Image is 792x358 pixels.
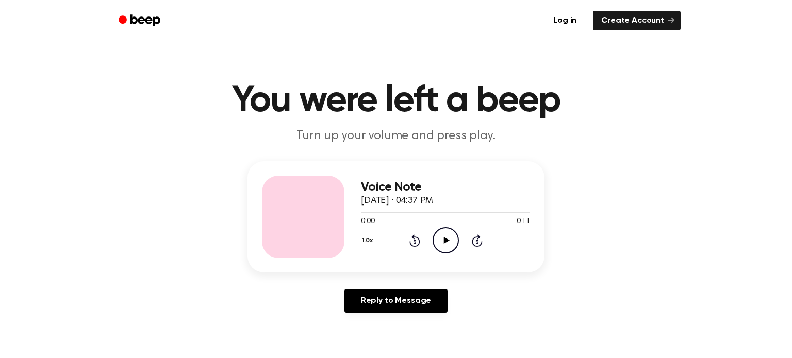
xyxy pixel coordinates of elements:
[132,82,660,120] h1: You were left a beep
[543,9,587,32] a: Log in
[361,216,374,227] span: 0:00
[361,232,376,249] button: 1.0x
[361,196,433,206] span: [DATE] · 04:37 PM
[593,11,681,30] a: Create Account
[361,180,530,194] h3: Voice Note
[517,216,530,227] span: 0:11
[344,289,448,313] a: Reply to Message
[111,11,170,31] a: Beep
[198,128,594,145] p: Turn up your volume and press play.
